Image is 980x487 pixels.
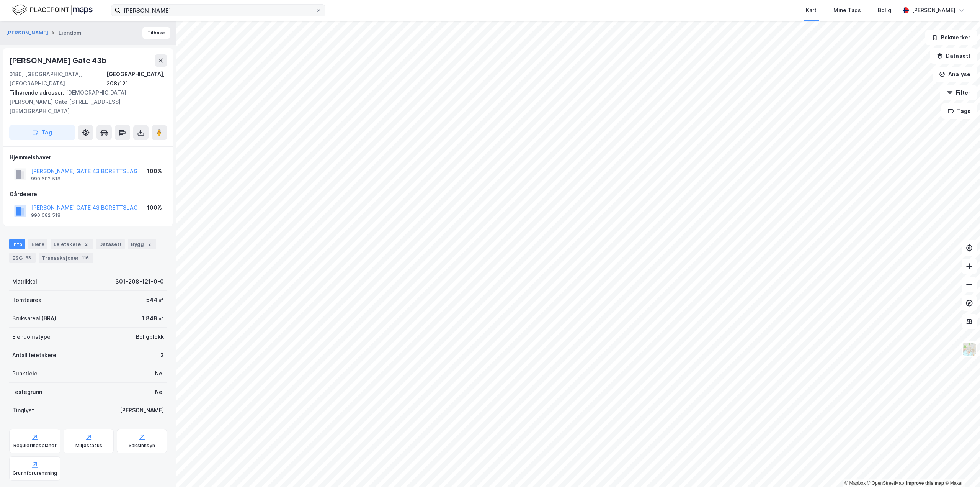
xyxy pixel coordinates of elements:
[51,239,93,249] div: Leietakere
[12,387,42,397] div: Festegrunn
[12,277,37,286] div: Matrikkel
[24,254,33,262] div: 33
[96,239,125,249] div: Datasett
[878,6,891,15] div: Bolig
[906,480,944,486] a: Improve this map
[9,88,161,116] div: [DEMOGRAPHIC_DATA][PERSON_NAME] Gate [STREET_ADDRESS][DEMOGRAPHIC_DATA]
[962,342,977,356] img: Z
[146,295,164,305] div: 544 ㎡
[147,167,162,176] div: 100%
[12,314,56,323] div: Bruksareal (BRA)
[9,253,36,263] div: ESG
[75,443,102,449] div: Miljøstatus
[925,30,977,45] button: Bokmerker
[9,89,66,96] span: Tilhørende adresser:
[147,203,162,212] div: 100%
[930,48,977,64] button: Datasett
[9,125,75,140] button: Tag
[145,240,153,248] div: 2
[129,443,155,449] div: Saksinnsyn
[12,332,51,341] div: Eiendomstype
[160,351,164,360] div: 2
[940,85,977,100] button: Filter
[28,239,47,249] div: Eiere
[9,70,106,88] div: 0186, [GEOGRAPHIC_DATA], [GEOGRAPHIC_DATA]
[12,406,34,415] div: Tinglyst
[120,406,164,415] div: [PERSON_NAME]
[6,29,50,37] button: [PERSON_NAME]
[9,54,108,67] div: [PERSON_NAME] Gate 43b
[942,450,980,487] div: Kontrollprogram for chat
[142,27,170,39] button: Tilbake
[12,295,43,305] div: Tomteareal
[13,443,57,449] div: Reguleringsplaner
[10,190,167,199] div: Gårdeiere
[31,212,60,218] div: 990 682 518
[121,5,316,16] input: Søk på adresse, matrikkel, gårdeiere, leietakere eller personer
[844,480,866,486] a: Mapbox
[80,254,90,262] div: 116
[833,6,861,15] div: Mine Tags
[82,240,90,248] div: 2
[867,480,904,486] a: OpenStreetMap
[106,70,167,88] div: [GEOGRAPHIC_DATA], 208/121
[912,6,955,15] div: [PERSON_NAME]
[806,6,817,15] div: Kart
[115,277,164,286] div: 301-208-121-0-0
[39,253,93,263] div: Transaksjoner
[9,239,25,249] div: Info
[12,3,93,17] img: logo.f888ab2527a4732fd821a326f86c7f29.svg
[128,239,156,249] div: Bygg
[136,332,164,341] div: Boligblokk
[155,387,164,397] div: Nei
[142,314,164,323] div: 1 848 ㎡
[12,351,56,360] div: Antall leietakere
[942,450,980,487] iframe: Chat Widget
[59,28,82,38] div: Eiendom
[31,176,60,182] div: 990 682 518
[13,470,57,476] div: Grunnforurensning
[155,369,164,378] div: Nei
[933,67,977,82] button: Analyse
[12,369,38,378] div: Punktleie
[941,103,977,119] button: Tags
[10,153,167,162] div: Hjemmelshaver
